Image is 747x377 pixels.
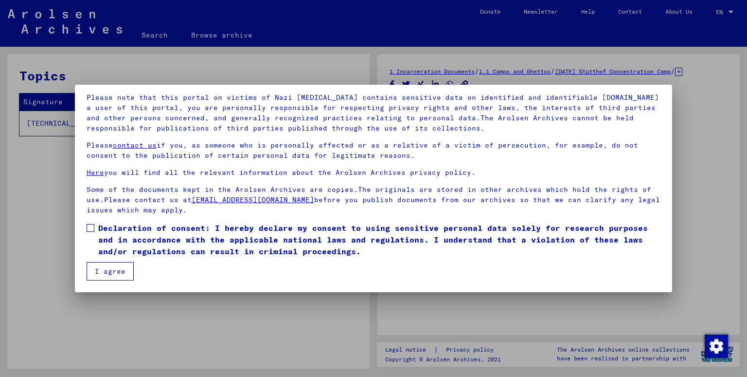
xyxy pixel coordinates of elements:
a: contact us [113,141,157,150]
img: Change consent [705,335,728,358]
a: Here [87,168,104,177]
p: Some of the documents kept in the Arolsen Archives are copies.The originals are stored in other a... [87,185,661,215]
p: you will find all the relevant information about the Arolsen Archives privacy policy. [87,168,661,178]
span: Declaration of consent: I hereby declare my consent to using sensitive personal data solely for r... [98,222,661,257]
p: Please note that this portal on victims of Nazi [MEDICAL_DATA] contains sensitive data on identif... [87,93,661,133]
p: Please if you, as someone who is personally affected or as a relative of a victim of persecution,... [87,140,661,161]
button: I agree [87,262,134,281]
a: [EMAIL_ADDRESS][DOMAIN_NAME] [192,195,314,204]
